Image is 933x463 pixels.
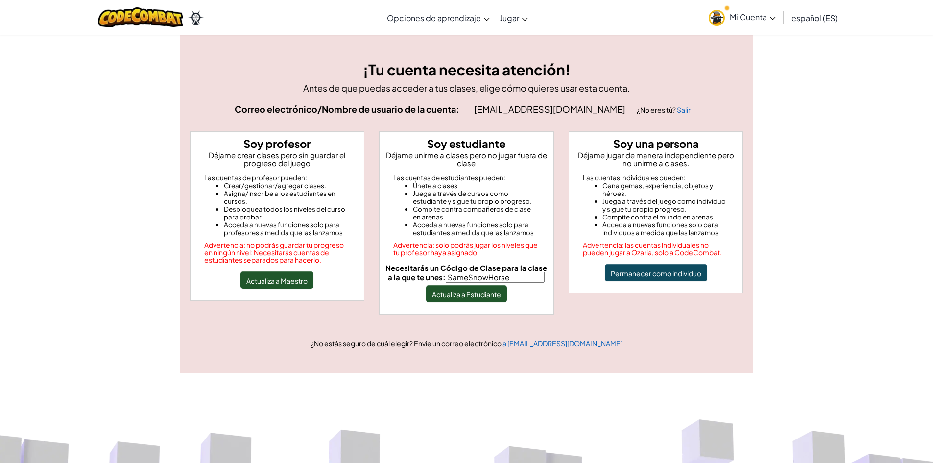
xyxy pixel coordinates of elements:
font: Correo electrónico/Nombre de usuario de la cuenta: [235,103,459,115]
a: Salir [677,105,691,114]
font: Compite contra el mundo en arenas. [602,213,715,221]
font: Únete a clases [413,181,457,190]
font: Actualiza a Maestro [246,276,308,285]
font: Advertencia: las cuentas individuales no pueden jugar a Ozaria, solo a CodeCombat. [583,241,722,257]
font: Permanecer como individuo [611,269,701,278]
button: Permanecer como individuo [605,264,707,281]
font: Juega a través de cursos como estudiante y sigue tu propio progreso. [413,189,532,205]
font: Déjame jugar de manera independiente pero no unirme a clases. [578,150,734,168]
font: Mi Cuenta [730,12,767,22]
font: Antes de que puedas acceder a tus clases, elige cómo quieres usar esta cuenta. [303,82,630,94]
font: Juega a través del juego como individuo y sigue tu propio progreso. [602,197,726,213]
font: Soy estudiante [427,137,505,150]
font: Las cuentas de estudiantes pueden: [393,173,505,182]
font: ¡Tu cuenta necesita atención! [363,60,571,79]
font: Soy profesor [243,137,311,150]
font: español (ES) [791,13,837,23]
font: Asigna/inscribe a los estudiantes en cursos. [224,189,335,205]
font: Acceda a nuevas funciones solo para profesores a medida que las lanzamos [224,220,343,237]
font: Opciones de aprendizaje [387,13,481,23]
font: Advertencia: no podrás guardar tu progreso en ningún nivel; Necesitarás cuentas de estudiantes se... [204,241,344,264]
a: Opciones de aprendizaje [382,4,495,31]
a: español (ES) [787,4,842,31]
img: Ozaria [188,10,204,25]
font: ¿No estás seguro de cuál elegir? Envíe un correo electrónico [311,339,502,348]
img: Logotipo de CodeCombat [98,7,184,27]
button: Actualiza a Estudiante [426,285,507,302]
a: Jugar [495,4,533,31]
font: Jugar [500,13,519,23]
font: Necesitarás un Código de Clase para la clase a la que te unes: [385,263,547,282]
a: a [EMAIL_ADDRESS][DOMAIN_NAME] [502,339,622,348]
font: Gana gemas, experiencia, objetos y héroes. [602,181,713,197]
font: Las cuentas de profesor pueden: [204,173,307,182]
font: Las cuentas individuales pueden: [583,173,686,182]
font: Desbloquea todos los niveles del curso para probar. [224,205,345,221]
font: Soy una persona [613,137,699,150]
input: Necesitarás un Código de Clase para la clase a la que te unes: [446,272,545,283]
a: Mi Cuenta [704,2,781,33]
button: Actualiza a Maestro [240,271,313,289]
font: Compite contra compañeros de clase en arenas [413,205,531,221]
img: avatar [709,10,725,26]
font: Déjame crear clases pero sin guardar el progreso del juego [209,150,345,168]
font: Acceda a nuevas funciones solo para individuos a medida que las lanzamos [602,220,718,237]
font: Crear/gestionar/agregar clases. [224,181,326,190]
font: Acceda a nuevas funciones solo para estudiantes a medida que las lanzamos [413,220,534,237]
font: Advertencia: solo podrás jugar los niveles que tu profesor haya asignado. [393,241,538,257]
font: ¿No eres tú? [637,105,676,114]
font: Déjame unirme a clases pero no jugar fuera de clase [386,150,547,168]
font: [EMAIL_ADDRESS][DOMAIN_NAME] [474,103,625,115]
font: Actualiza a Estudiante [432,290,501,299]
